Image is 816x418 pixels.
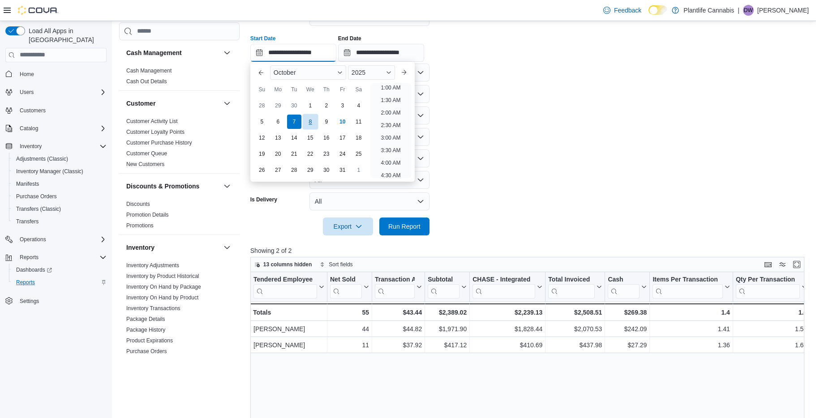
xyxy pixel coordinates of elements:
[303,163,318,177] div: day-29
[126,161,164,168] span: New Customers
[250,44,336,62] input: Press the down key to enter a popover containing a calendar. Press the escape key to close the po...
[757,5,809,16] p: [PERSON_NAME]
[271,82,285,97] div: Mo
[13,179,107,189] span: Manifests
[16,279,35,286] span: Reports
[2,233,110,246] button: Operations
[388,222,421,231] span: Run Report
[255,147,269,161] div: day-19
[126,273,199,280] span: Inventory by Product Historical
[9,203,110,215] button: Transfers (Classic)
[126,129,185,135] a: Customer Loyalty Points
[126,67,172,74] span: Cash Management
[20,125,38,132] span: Catalog
[2,122,110,135] button: Catalog
[377,158,404,168] li: 4:00 AM
[608,275,640,298] div: Cash
[119,65,240,90] div: Cash Management
[335,82,350,97] div: Fr
[302,114,318,129] div: day-8
[16,296,43,307] a: Settings
[16,266,52,273] span: Dashboards
[13,191,60,202] a: Purchase Orders
[253,275,317,284] div: Tendered Employee
[20,298,39,305] span: Settings
[472,275,535,298] div: CHASE - Integrated
[126,139,192,146] span: Customer Purchase History
[126,327,165,333] a: Package History
[377,95,404,106] li: 1:30 AM
[608,324,647,334] div: $242.09
[472,324,542,334] div: $1,828.44
[330,275,369,298] button: Net Sold
[16,180,39,188] span: Manifests
[271,115,285,129] div: day-6
[270,65,346,80] div: Button. Open the month selector. October is currently selected.
[2,86,110,98] button: Users
[653,275,723,284] div: Items Per Transaction
[653,340,730,350] div: 1.36
[309,192,429,210] button: All
[25,26,107,44] span: Load All Apps in [GEOGRAPHIC_DATA]
[330,324,369,334] div: 44
[126,316,165,323] span: Package Details
[250,246,810,255] p: Showing 2 of 2
[126,150,167,157] span: Customer Queue
[303,98,318,113] div: day-1
[287,115,301,129] div: day-7
[472,340,542,350] div: $410.69
[323,218,373,235] button: Export
[375,275,415,284] div: Transaction Average
[13,216,42,227] a: Transfers
[352,98,366,113] div: day-4
[16,123,107,134] span: Catalog
[126,262,179,269] span: Inventory Adjustments
[20,107,46,114] span: Customers
[254,65,268,80] button: Previous Month
[287,163,301,177] div: day-28
[20,254,39,261] span: Reports
[16,205,61,213] span: Transfers (Classic)
[126,118,178,124] a: Customer Activity List
[126,284,201,290] a: Inventory On Hand by Package
[126,326,165,333] span: Package History
[417,69,424,76] button: Open list of options
[255,163,269,177] div: day-26
[9,190,110,203] button: Purchase Orders
[126,182,199,191] h3: Discounts & Promotions
[608,307,647,318] div: $269.38
[9,165,110,178] button: Inventory Manager (Classic)
[271,131,285,145] div: day-13
[126,294,198,301] span: Inventory On Hand by Product
[126,200,150,208] span: Discounts
[126,201,150,207] a: Discounts
[791,259,802,270] button: Enter fullscreen
[255,131,269,145] div: day-12
[119,260,240,382] div: Inventory
[119,116,240,173] div: Customer
[375,275,422,298] button: Transaction Average
[377,145,404,156] li: 3:30 AM
[253,340,324,350] div: [PERSON_NAME]
[119,199,240,235] div: Discounts & Promotions
[352,115,366,129] div: day-11
[548,275,595,298] div: Total Invoiced
[417,90,424,98] button: Open list of options
[736,275,800,298] div: Qty Per Transaction
[126,273,199,279] a: Inventory by Product Historical
[683,5,734,16] p: Plantlife Cannabis
[338,44,424,62] input: Press the down key to open a popover containing a calendar.
[126,222,154,229] a: Promotions
[777,259,788,270] button: Display options
[653,275,723,298] div: Items Per Transaction
[287,131,301,145] div: day-14
[2,251,110,264] button: Reports
[16,218,39,225] span: Transfers
[9,178,110,190] button: Manifests
[377,82,404,93] li: 1:00 AM
[608,275,647,298] button: Cash
[126,316,165,322] a: Package Details
[319,131,334,145] div: day-16
[16,295,107,306] span: Settings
